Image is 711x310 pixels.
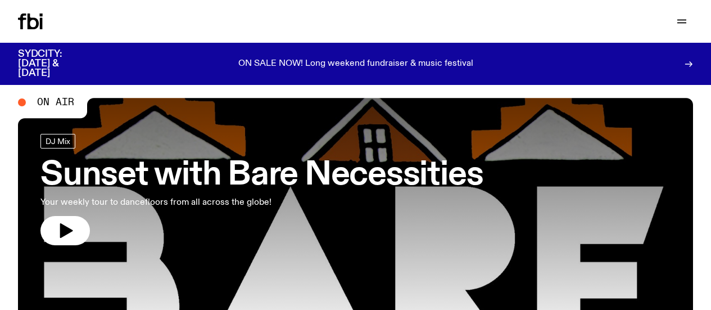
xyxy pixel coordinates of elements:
a: DJ Mix [40,134,75,149]
p: Your weekly tour to dancefloors from all across the globe! [40,196,328,209]
span: On Air [37,97,74,107]
p: ON SALE NOW! Long weekend fundraiser & music festival [238,59,473,69]
span: DJ Mix [46,137,70,146]
h3: SYDCITY: [DATE] & [DATE] [18,50,90,78]
a: Sunset with Bare NecessitiesYour weekly tour to dancefloors from all across the globe! [40,134,483,245]
h3: Sunset with Bare Necessities [40,160,483,191]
